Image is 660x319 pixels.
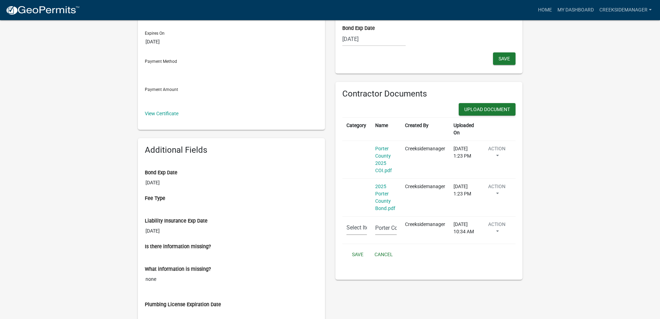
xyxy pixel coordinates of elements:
[493,52,516,65] button: Save
[449,141,478,178] td: [DATE] 1:23 PM
[145,145,318,155] h6: Additional Fields
[145,219,208,224] label: Liability Insurance Exp Date
[342,32,406,46] input: mm/dd/yyyy
[449,117,478,141] th: Uploaded On
[145,302,221,307] label: Plumbing License Expiration Date
[401,117,449,141] th: Created By
[483,221,511,238] button: Action
[145,244,211,249] label: Is there information missing?
[145,196,165,201] label: Fee Type
[555,3,597,17] a: My Dashboard
[483,183,511,200] button: Action
[459,103,516,117] wm-modal-confirm: New Document
[459,103,516,116] button: Upload Document
[375,146,392,173] a: Porter County 2025 COI.pdf
[346,248,369,261] button: Save
[342,117,371,141] th: Category
[535,3,555,17] a: Home
[449,178,478,216] td: [DATE] 1:23 PM
[145,170,177,175] label: Bond Exp Date
[449,216,478,244] td: [DATE] 10:34 AM
[401,216,449,244] td: Creeksidemanager
[371,117,401,141] th: Name
[342,26,375,31] label: Bond Exp Date
[375,184,395,211] a: 2025 Porter County Bond.pdf
[401,141,449,178] td: Creeksidemanager
[483,145,511,162] button: Action
[145,111,178,116] a: View Certificate
[499,56,510,61] span: Save
[369,248,398,261] button: Cancel
[145,267,211,272] label: What information is missing?
[342,89,516,99] h6: Contractor Documents
[401,178,449,216] td: Creeksidemanager
[597,3,654,17] a: Creeksidemanager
